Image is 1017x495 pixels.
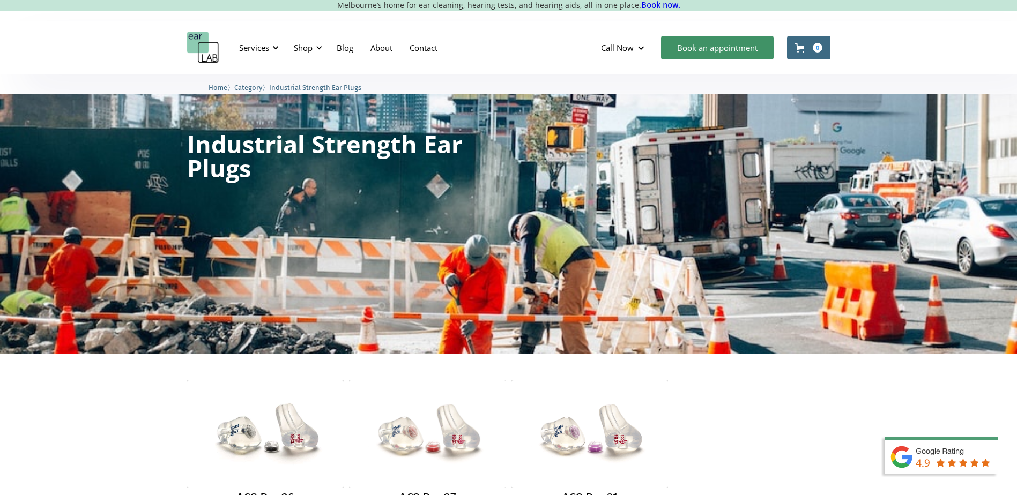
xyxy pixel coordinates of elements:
div: Call Now [601,42,634,53]
img: ACS Pro 31 [511,380,669,488]
span: Industrial Strength Ear Plugs [269,84,361,92]
div: 0 [813,43,822,52]
span: Category [234,84,262,92]
li: 〉 [209,82,234,93]
a: Category [234,82,262,92]
img: ACS Pro 27 [349,380,506,488]
a: About [362,32,401,63]
a: Book an appointment [661,36,774,59]
span: Home [209,84,227,92]
a: home [187,32,219,64]
div: Call Now [592,32,656,64]
img: ACS Pro 26 [187,380,344,488]
a: Contact [401,32,446,63]
li: 〉 [234,82,269,93]
a: Home [209,82,227,92]
div: Services [233,32,282,64]
a: Blog [328,32,362,63]
div: Services [239,42,269,53]
h1: Industrial Strength Ear Plugs [187,132,472,180]
div: Shop [287,32,325,64]
a: Open cart [787,36,830,59]
a: Industrial Strength Ear Plugs [269,82,361,92]
div: Shop [294,42,313,53]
